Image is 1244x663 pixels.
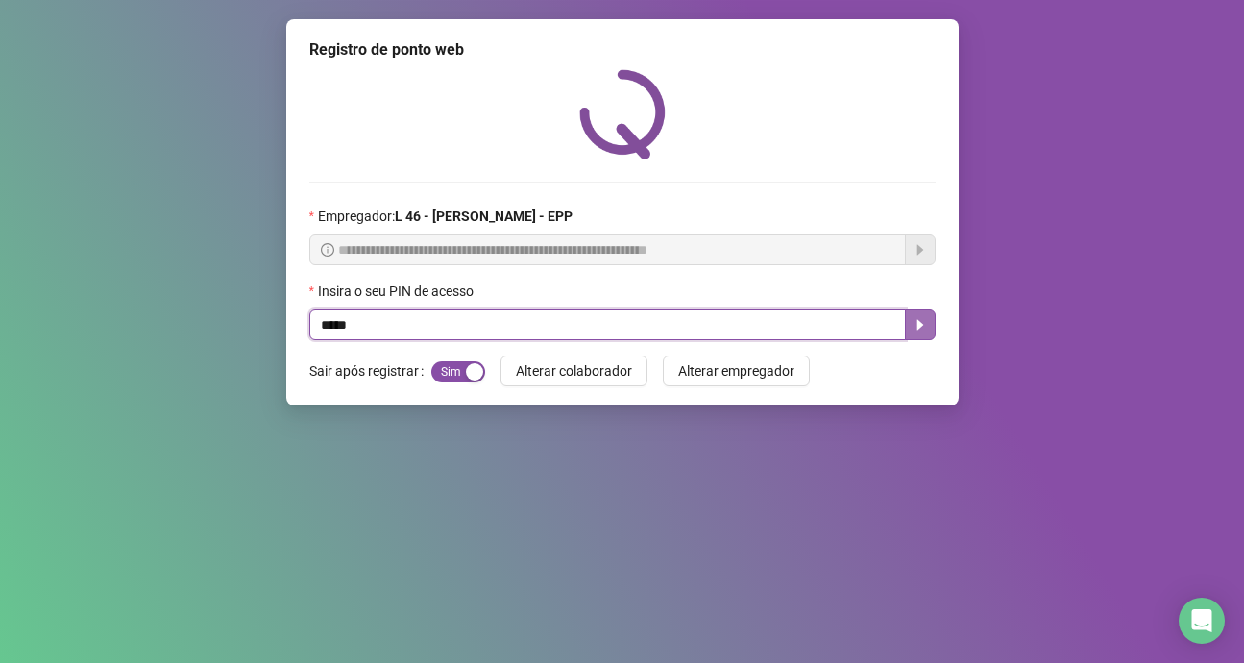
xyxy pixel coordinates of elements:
[321,243,334,257] span: info-circle
[318,206,573,227] span: Empregador :
[309,38,936,61] div: Registro de ponto web
[1179,598,1225,644] div: Open Intercom Messenger
[516,360,632,381] span: Alterar colaborador
[579,69,666,159] img: QRPoint
[678,360,794,381] span: Alterar empregador
[500,356,647,386] button: Alterar colaborador
[309,356,431,386] label: Sair após registrar
[309,281,486,302] label: Insira o seu PIN de acesso
[395,209,573,224] strong: L 46 - [PERSON_NAME] - EPP
[913,317,928,332] span: caret-right
[663,356,810,386] button: Alterar empregador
